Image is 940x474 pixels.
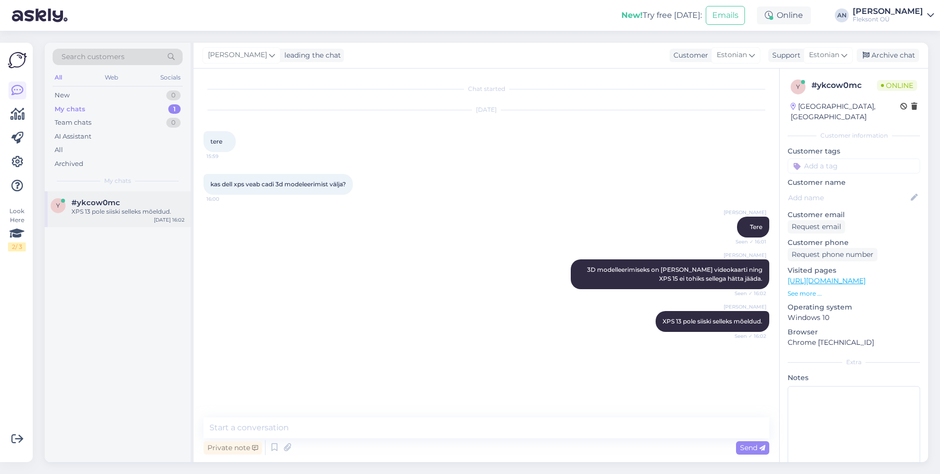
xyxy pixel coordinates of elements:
[788,158,920,173] input: Add a tag
[788,146,920,157] p: Customer tags
[835,8,849,22] div: AN
[857,49,919,62] div: Archive chat
[788,302,920,313] p: Operating system
[663,317,762,325] span: XPS 13 pole siiski selleks mõeldud.
[104,176,131,185] span: My chats
[853,7,934,23] a: [PERSON_NAME]Fleksont OÜ
[788,265,920,276] p: Visited pages
[788,237,920,248] p: Customer phone
[62,52,125,62] span: Search customers
[788,220,845,234] div: Request email
[729,238,766,245] span: Seen ✓ 16:01
[71,198,120,207] span: #ykcow0mc
[853,15,923,23] div: Fleksont OÜ
[788,276,866,285] a: [URL][DOMAIN_NAME]
[621,10,643,20] b: New!
[166,118,181,128] div: 0
[724,209,766,216] span: [PERSON_NAME]
[877,80,917,91] span: Online
[203,105,769,114] div: [DATE]
[103,71,120,84] div: Web
[55,104,85,114] div: My chats
[587,266,764,282] span: 3D modelleerimiseks on [PERSON_NAME] videokaarti ning XPS 15 ei tohiks sellega hätta jääda.
[8,207,26,251] div: Look Here
[55,145,63,155] div: All
[53,71,64,84] div: All
[168,104,181,114] div: 1
[158,71,183,84] div: Socials
[206,153,244,160] span: 15:59
[55,132,91,142] div: AI Assistant
[796,83,800,90] span: y
[8,51,27,70] img: Askly Logo
[853,7,923,15] div: [PERSON_NAME]
[788,327,920,337] p: Browser
[788,373,920,383] p: Notes
[724,303,766,311] span: [PERSON_NAME]
[206,195,244,203] span: 16:00
[788,131,920,140] div: Customer information
[788,177,920,188] p: Customer name
[788,289,920,298] p: See more ...
[729,332,766,340] span: Seen ✓ 16:02
[8,242,26,251] div: 2 / 3
[788,313,920,323] p: Windows 10
[280,50,341,61] div: leading the chat
[208,50,267,61] span: [PERSON_NAME]
[166,90,181,100] div: 0
[788,210,920,220] p: Customer email
[71,207,185,216] div: XPS 13 pole siiski selleks mõeldud.
[706,6,745,25] button: Emails
[621,9,702,21] div: Try free [DATE]:
[56,202,60,209] span: y
[670,50,708,61] div: Customer
[757,6,811,24] div: Online
[768,50,801,61] div: Support
[717,50,747,61] span: Estonian
[811,79,877,91] div: # ykcow0mc
[740,443,765,452] span: Send
[750,223,762,231] span: Tere
[809,50,839,61] span: Estonian
[210,138,222,145] span: tere
[788,358,920,367] div: Extra
[55,90,69,100] div: New
[55,159,83,169] div: Archived
[788,337,920,348] p: Chrome [TECHNICAL_ID]
[55,118,91,128] div: Team chats
[154,216,185,224] div: [DATE] 16:02
[788,192,909,203] input: Add name
[203,84,769,93] div: Chat started
[788,248,877,261] div: Request phone number
[203,441,262,455] div: Private note
[210,180,346,188] span: kas dell xps veab cadi 3d modeleerimist välja?
[724,251,766,259] span: [PERSON_NAME]
[791,101,900,122] div: [GEOGRAPHIC_DATA], [GEOGRAPHIC_DATA]
[729,290,766,297] span: Seen ✓ 16:02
